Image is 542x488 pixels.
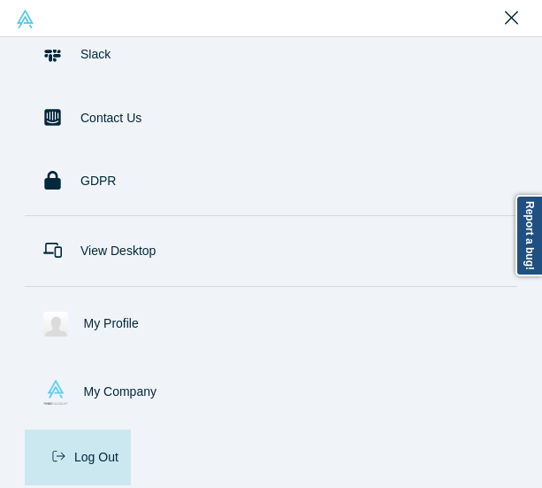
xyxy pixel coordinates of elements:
[25,89,517,146] a: Contact Us
[43,312,68,337] img: India Michael's profile
[25,152,517,209] a: GDPR
[515,195,542,276] a: Report a bug!
[43,380,68,405] img: Alchemist Accelerator's profile
[25,361,517,423] a: My Company
[25,26,517,82] a: Slack
[16,10,34,28] img: Alchemist Vault Logo
[25,293,517,355] a: My Profile
[25,222,517,279] a: View Desktop
[25,430,131,485] button: Log Out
